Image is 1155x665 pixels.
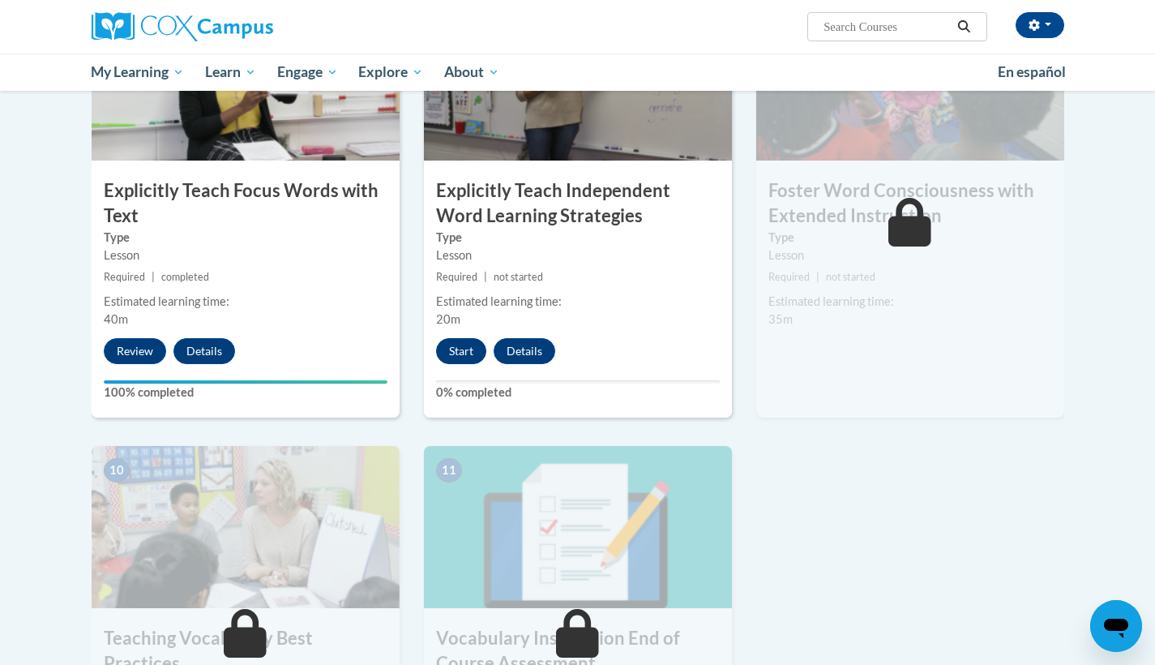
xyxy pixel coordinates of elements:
[424,446,732,608] img: Course Image
[494,271,543,283] span: not started
[173,338,235,364] button: Details
[436,338,486,364] button: Start
[81,54,195,91] a: My Learning
[768,271,810,283] span: Required
[768,229,1052,247] label: Type
[104,312,128,326] span: 40m
[756,178,1064,229] h3: Foster Word Consciousness with Extended Instruction
[104,458,130,483] span: 10
[267,54,349,91] a: Engage
[436,247,720,264] div: Lesson
[91,62,184,82] span: My Learning
[826,271,875,283] span: not started
[436,312,460,326] span: 20m
[348,54,434,91] a: Explore
[816,271,819,283] span: |
[152,271,155,283] span: |
[768,247,1052,264] div: Lesson
[494,338,555,364] button: Details
[768,312,793,326] span: 35m
[104,293,387,311] div: Estimated learning time:
[205,62,256,82] span: Learn
[195,54,267,91] a: Learn
[92,446,400,608] img: Course Image
[1016,12,1064,38] button: Account Settings
[436,458,462,483] span: 11
[104,271,145,283] span: Required
[987,55,1076,89] a: En español
[444,62,499,82] span: About
[92,178,400,229] h3: Explicitly Teach Focus Words with Text
[436,271,477,283] span: Required
[92,12,400,41] a: Cox Campus
[67,54,1089,91] div: Main menu
[434,54,510,91] a: About
[104,229,387,247] label: Type
[952,17,976,36] button: Search
[436,384,720,401] label: 0% completed
[484,271,487,283] span: |
[436,229,720,247] label: Type
[822,17,952,36] input: Search Courses
[424,178,732,229] h3: Explicitly Teach Independent Word Learning Strategies
[998,63,1066,80] span: En español
[104,247,387,264] div: Lesson
[1090,600,1142,652] iframe: Button to launch messaging window
[104,338,166,364] button: Review
[768,293,1052,311] div: Estimated learning time:
[277,62,338,82] span: Engage
[358,62,423,82] span: Explore
[92,12,273,41] img: Cox Campus
[104,384,387,401] label: 100% completed
[436,293,720,311] div: Estimated learning time:
[104,380,387,384] div: Your progress
[161,271,209,283] span: completed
